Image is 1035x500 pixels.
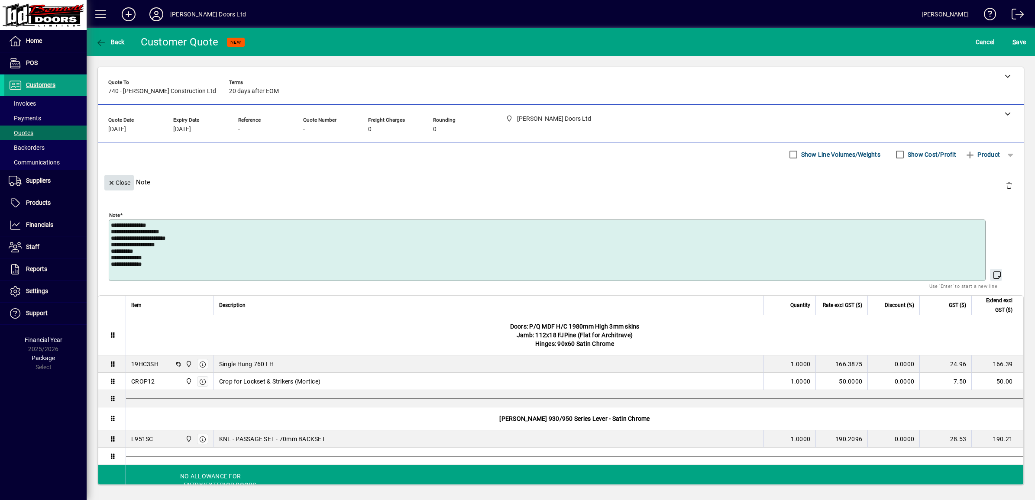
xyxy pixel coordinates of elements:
[141,35,219,49] div: Customer Quote
[98,166,1024,198] div: Note
[26,243,39,250] span: Staff
[219,377,320,386] span: Crop for Lockset & Strikers (Mortice)
[219,300,246,310] span: Description
[791,360,811,368] span: 1.0000
[26,59,38,66] span: POS
[108,176,130,190] span: Close
[26,221,53,228] span: Financials
[230,39,241,45] span: NEW
[4,214,87,236] a: Financials
[219,360,274,368] span: Single Hung 760 LH
[906,150,956,159] label: Show Cost/Profit
[4,281,87,302] a: Settings
[131,360,158,368] div: 19HC3SH
[867,355,919,373] td: 0.0000
[104,175,134,190] button: Close
[183,359,193,369] span: Bennett Doors Ltd
[170,7,246,21] div: [PERSON_NAME] Doors Ltd
[791,435,811,443] span: 1.0000
[1012,39,1016,45] span: S
[4,170,87,192] a: Suppliers
[229,88,279,95] span: 20 days after EOM
[238,126,240,133] span: -
[9,129,33,136] span: Quotes
[9,100,36,107] span: Invoices
[109,212,120,218] mat-label: Note
[919,430,971,448] td: 28.53
[142,6,170,22] button: Profile
[9,144,45,151] span: Backorders
[9,115,41,122] span: Payments
[791,377,811,386] span: 1.0000
[4,258,87,280] a: Reports
[26,265,47,272] span: Reports
[108,88,216,95] span: 740 - [PERSON_NAME] Construction Ltd
[131,377,155,386] div: CROP12
[4,155,87,170] a: Communications
[965,148,1000,161] span: Product
[131,435,153,443] div: L951SC
[974,34,997,50] button: Cancel
[131,300,142,310] span: Item
[26,287,48,294] span: Settings
[4,96,87,111] a: Invoices
[173,126,191,133] span: [DATE]
[4,111,87,126] a: Payments
[26,37,42,44] span: Home
[949,300,966,310] span: GST ($)
[183,377,193,386] span: Bennett Doors Ltd
[799,150,880,159] label: Show Line Volumes/Weights
[4,30,87,52] a: Home
[94,34,127,50] button: Back
[977,2,996,30] a: Knowledge Base
[183,434,193,444] span: Bennett Doors Ltd
[867,373,919,390] td: 0.0000
[368,126,372,133] span: 0
[96,39,125,45] span: Back
[126,407,1023,430] div: [PERSON_NAME] 930/950 Series Lever - Satin Chrome
[26,310,48,316] span: Support
[971,355,1023,373] td: 166.39
[919,373,971,390] td: 7.50
[1005,2,1024,30] a: Logout
[4,126,87,140] a: Quotes
[4,236,87,258] a: Staff
[4,192,87,214] a: Products
[26,177,51,184] span: Suppliers
[108,126,126,133] span: [DATE]
[102,178,136,186] app-page-header-button: Close
[821,360,862,368] div: 166.3875
[4,52,87,74] a: POS
[821,377,862,386] div: 50.0000
[867,430,919,448] td: 0.0000
[25,336,62,343] span: Financial Year
[26,199,51,206] span: Products
[885,300,914,310] span: Discount (%)
[823,300,862,310] span: Rate excl GST ($)
[971,430,1023,448] td: 190.21
[919,355,971,373] td: 24.96
[219,435,325,443] span: KNL - PASSAGE SET - 70mm BACKSET
[971,373,1023,390] td: 50.00
[26,81,55,88] span: Customers
[922,7,969,21] div: [PERSON_NAME]
[790,300,810,310] span: Quantity
[977,296,1012,315] span: Extend excl GST ($)
[126,315,1023,355] div: Doors: P/Q MDF H/C 1980mm High 3mm skins Jamb: 112x18 FJPine (Flat for Architrave) Hinges: 90x60 ...
[32,355,55,361] span: Package
[1012,35,1026,49] span: ave
[999,175,1019,196] button: Delete
[976,35,995,49] span: Cancel
[9,159,60,166] span: Communications
[1010,34,1028,50] button: Save
[4,303,87,324] a: Support
[433,126,437,133] span: 0
[115,6,142,22] button: Add
[821,435,862,443] div: 190.2096
[4,140,87,155] a: Backorders
[929,281,997,291] mat-hint: Use 'Enter' to start a new line
[303,126,305,133] span: -
[961,147,1004,162] button: Product
[999,181,1019,189] app-page-header-button: Delete
[87,34,134,50] app-page-header-button: Back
